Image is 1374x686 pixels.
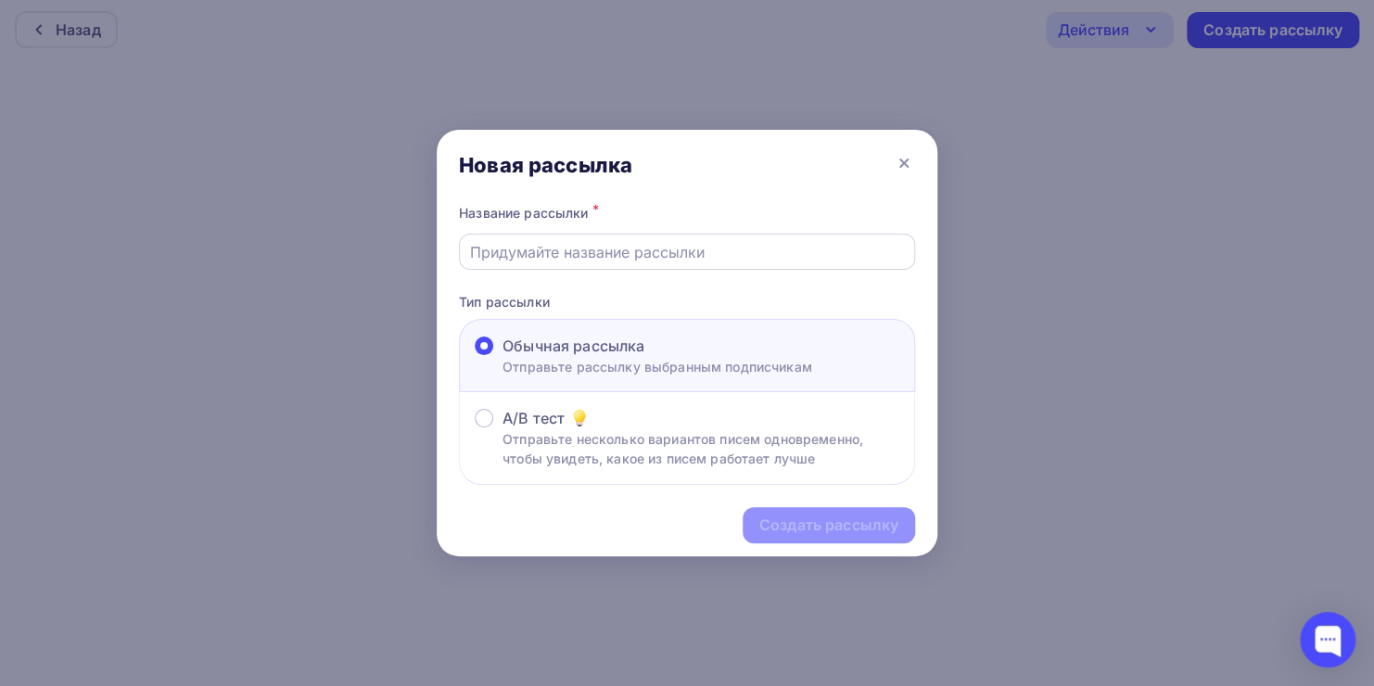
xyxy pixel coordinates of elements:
[459,152,632,178] div: Новая рассылка
[503,335,644,357] span: Обычная рассылка
[503,407,565,429] span: A/B тест
[470,241,905,263] input: Придумайте название рассылки
[503,357,812,376] p: Отправьте рассылку выбранным подписчикам
[459,292,915,311] p: Тип рассылки
[503,429,899,468] p: Отправьте несколько вариантов писем одновременно, чтобы увидеть, какое из писем работает лучше
[459,200,915,226] div: Название рассылки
